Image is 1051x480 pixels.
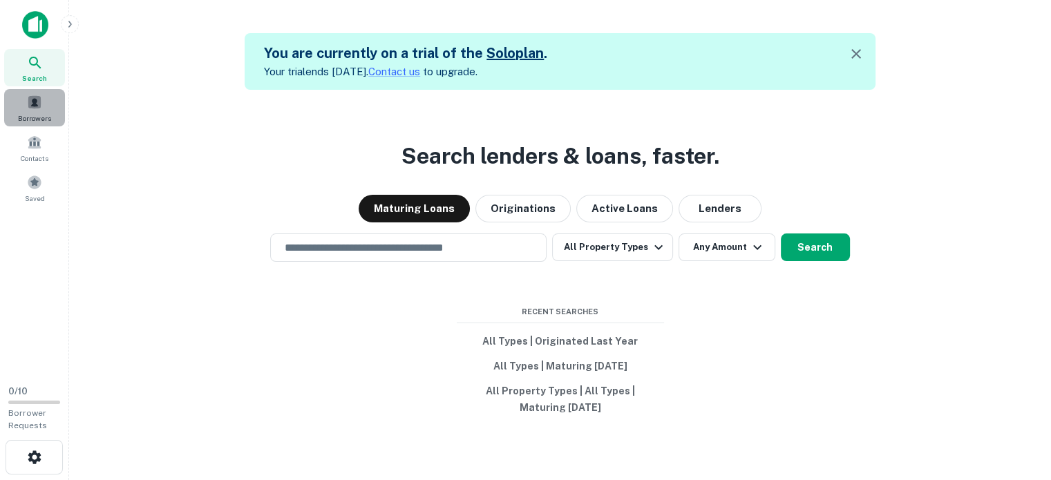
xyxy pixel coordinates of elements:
a: Soloplan [486,45,544,61]
span: Search [22,73,47,84]
h5: You are currently on a trial of the . [264,43,547,64]
a: Saved [4,169,65,207]
a: Borrowers [4,89,65,126]
span: Contacts [21,153,48,164]
span: Borrower Requests [8,408,47,430]
button: All Types | Maturing [DATE] [457,354,664,378]
a: Contacts [4,129,65,166]
button: Lenders [679,195,761,222]
span: 0 / 10 [8,386,28,396]
span: Recent Searches [457,306,664,318]
button: Originations [475,195,571,222]
button: Active Loans [576,195,673,222]
img: capitalize-icon.png [22,11,48,39]
h3: Search lenders & loans, faster. [401,140,719,173]
button: All Property Types [552,233,672,261]
button: Maturing Loans [359,195,470,222]
a: Search [4,49,65,86]
button: All Types | Originated Last Year [457,329,664,354]
span: Saved [25,193,45,204]
p: Your trial ends [DATE]. to upgrade. [264,64,547,80]
button: All Property Types | All Types | Maturing [DATE] [457,378,664,420]
button: Search [781,233,850,261]
a: Contact us [368,66,420,77]
iframe: Chat Widget [982,369,1051,436]
span: Borrowers [18,113,51,124]
button: Any Amount [679,233,775,261]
